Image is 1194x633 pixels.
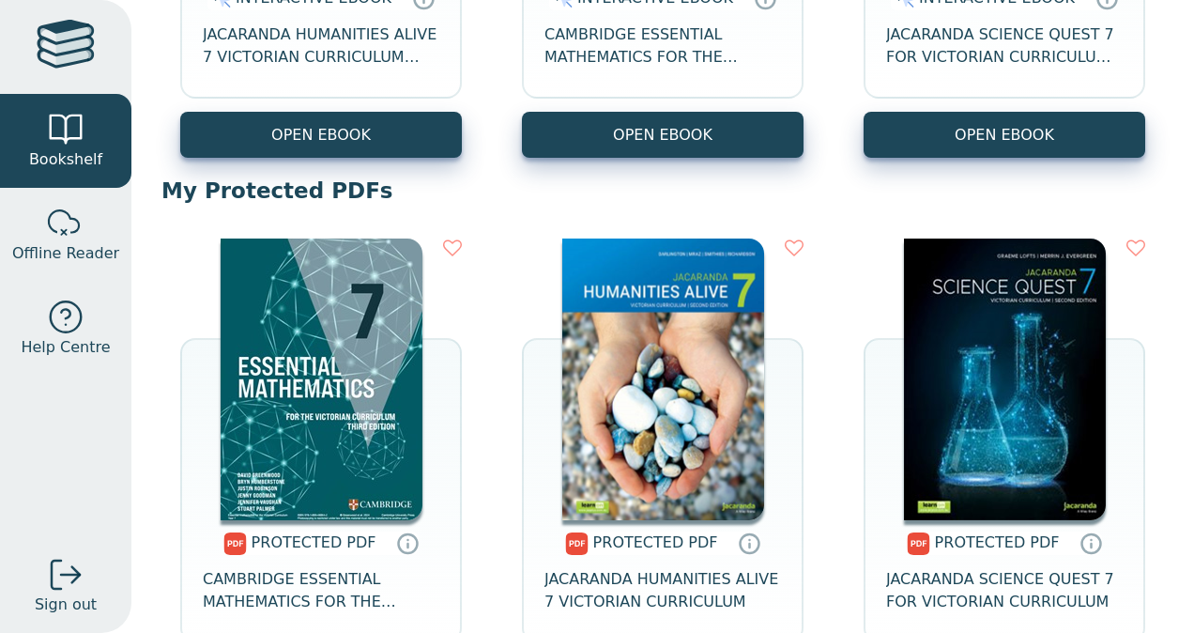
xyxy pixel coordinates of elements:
img: pdf.svg [907,533,930,555]
span: CAMBRIDGE ESSENTIAL MATHEMATICS FOR THE VICTORIAN CURRICULUM YEAR 7 EBOOK 3E [544,23,781,69]
img: 80e2409e-1a35-4241-aab0-f2179ba3c3a7.jpg [904,239,1106,520]
span: Bookshelf [29,148,102,171]
span: JACARANDA HUMANITIES ALIVE 7 VICTORIAN CURRICULUM [544,568,781,613]
p: My Protected PDFs [161,177,1164,205]
img: pdf.svg [565,533,589,555]
a: Protected PDFs cannot be printed, copied or shared. They can be accessed online through Education... [396,532,419,554]
button: OPEN EBOOK [522,112,804,158]
img: pdf.svg [223,533,247,555]
img: a6c0d517-7539-43c4-8a9b-6497e7c2d4fe.png [562,239,764,520]
span: PROTECTED PDF [252,533,376,551]
span: PROTECTED PDF [593,533,718,551]
span: PROTECTED PDF [935,533,1060,551]
span: CAMBRIDGE ESSENTIAL MATHEMATICS FOR THE VICTORIAN CURRICULUM YEAR 7 3E [203,568,439,613]
span: Help Centre [21,336,110,359]
span: JACARANDA SCIENCE QUEST 7 FOR VICTORIAN CURRICULUM [886,568,1123,613]
button: OPEN EBOOK [180,112,462,158]
span: Offline Reader [12,242,119,265]
img: 38f61441-8c7b-47c1-b281-f2cfadf3619f.jpg [221,239,422,520]
button: OPEN EBOOK [864,112,1145,158]
span: JACARANDA HUMANITIES ALIVE 7 VICTORIAN CURRICULUM LEARNON EBOOK 2E [203,23,439,69]
span: Sign out [35,594,97,616]
a: Protected PDFs cannot be printed, copied or shared. They can be accessed online through Education... [738,532,760,554]
span: JACARANDA SCIENCE QUEST 7 FOR VICTORIAN CURRICULUM LEARNON 2E EBOOK [886,23,1123,69]
a: Protected PDFs cannot be printed, copied or shared. They can be accessed online through Education... [1079,532,1102,554]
